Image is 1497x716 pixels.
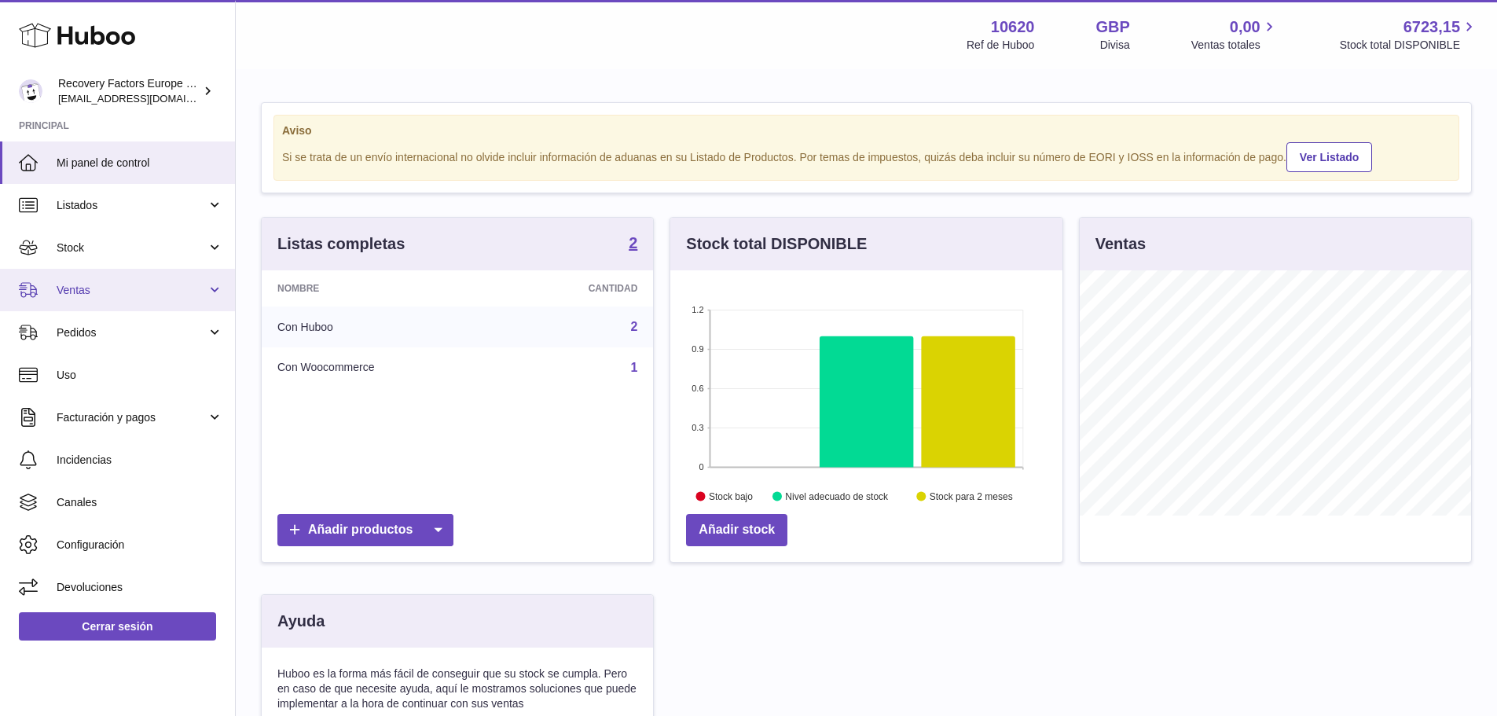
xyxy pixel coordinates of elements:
a: Añadir productos [277,514,453,546]
span: Stock [57,241,207,255]
span: Canales [57,495,223,510]
span: Stock total DISPONIBLE [1340,38,1478,53]
span: Devoluciones [57,580,223,595]
span: Mi panel de control [57,156,223,171]
text: Stock para 2 meses [930,491,1013,502]
h3: Listas completas [277,233,405,255]
h3: Ventas [1095,233,1146,255]
span: Configuración [57,538,223,553]
a: 1 [630,361,637,374]
div: Si se trata de un envío internacional no olvide incluir información de aduanas en su Listado de P... [282,140,1451,172]
h3: Ayuda [277,611,325,632]
a: Cerrar sesión [19,612,216,641]
span: Ventas totales [1191,38,1279,53]
span: Uso [57,368,223,383]
strong: Aviso [282,123,1451,138]
th: Nombre [262,270,502,307]
text: Stock bajo [709,491,753,502]
span: Pedidos [57,325,207,340]
span: Ventas [57,283,207,298]
a: 6723,15 Stock total DISPONIBLE [1340,17,1478,53]
a: Añadir stock [686,514,787,546]
span: Incidencias [57,453,223,468]
a: Ver Listado [1286,142,1372,172]
text: 0.6 [692,384,704,393]
h3: Stock total DISPONIBLE [686,233,867,255]
text: 0 [699,462,704,472]
th: Cantidad [502,270,653,307]
strong: 10620 [991,17,1035,38]
text: 1.2 [692,305,704,314]
span: Facturación y pagos [57,410,207,425]
a: 2 [629,235,637,254]
td: Con Woocommerce [262,347,502,388]
text: Nivel adecuado de stock [786,491,890,502]
span: [EMAIL_ADDRESS][DOMAIN_NAME] [58,92,231,105]
td: Con Huboo [262,307,502,347]
a: 2 [630,320,637,333]
span: 6723,15 [1403,17,1460,38]
strong: 2 [629,235,637,251]
img: internalAdmin-10620@internal.huboo.com [19,79,42,103]
text: 0.3 [692,423,704,432]
div: Recovery Factors Europe Ltd [58,76,200,106]
span: 0,00 [1230,17,1260,38]
span: Listados [57,198,207,213]
p: Huboo es la forma más fácil de conseguir que su stock se cumpla. Pero en caso de que necesite ayu... [277,666,637,711]
div: Ref de Huboo [967,38,1034,53]
text: 0.9 [692,344,704,354]
a: 0,00 Ventas totales [1191,17,1279,53]
strong: GBP [1095,17,1129,38]
div: Divisa [1100,38,1130,53]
